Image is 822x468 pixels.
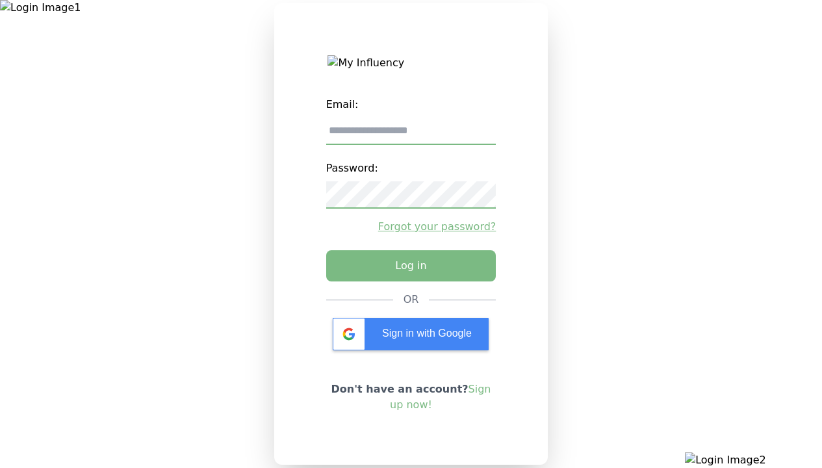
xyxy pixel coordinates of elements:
[328,55,494,71] img: My Influency
[326,155,496,181] label: Password:
[685,452,822,468] img: Login Image2
[382,328,472,339] span: Sign in with Google
[404,292,419,307] div: OR
[333,318,489,350] div: Sign in with Google
[326,250,496,281] button: Log in
[326,92,496,118] label: Email:
[326,219,496,235] a: Forgot your password?
[326,382,496,413] p: Don't have an account?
